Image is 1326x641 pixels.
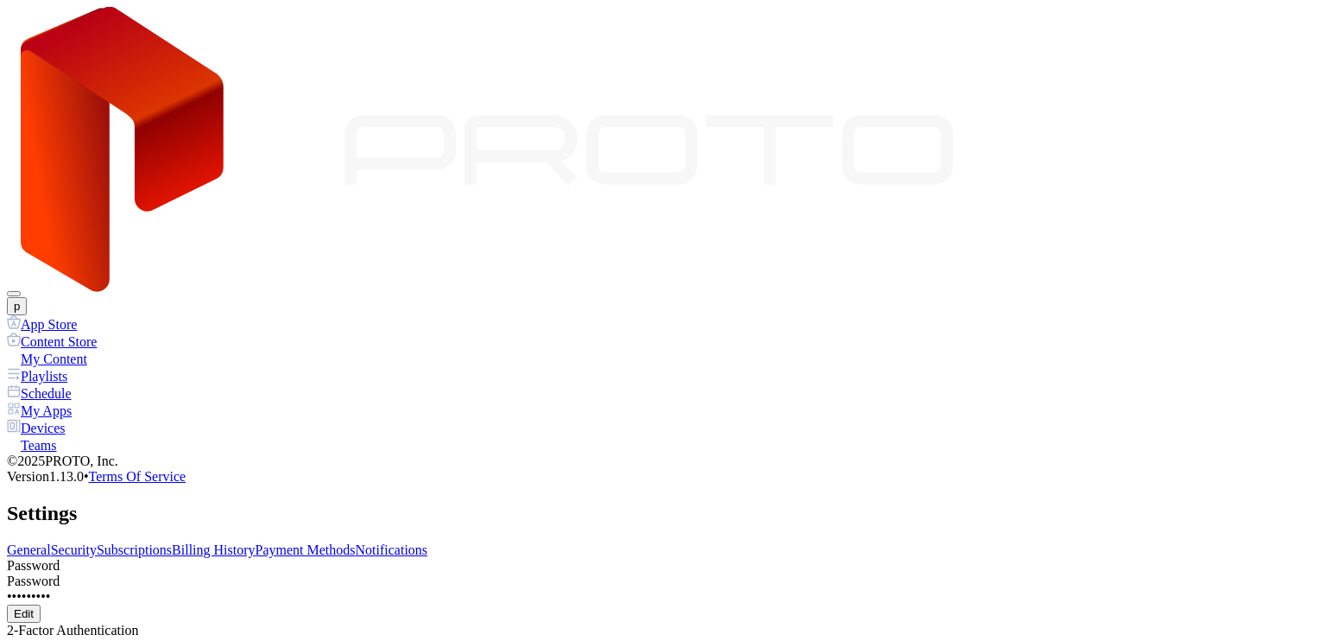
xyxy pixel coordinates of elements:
[7,384,1319,402] a: Schedule
[7,297,27,315] button: p
[172,543,255,557] a: Billing History
[97,543,172,557] a: Subscriptions
[7,605,41,623] button: Edit
[7,543,51,557] a: General
[7,350,1319,367] a: My Content
[7,333,1319,350] a: Content Store
[7,469,89,484] span: Version 1.13.0 •
[7,315,1319,333] a: App Store
[7,502,1319,525] h2: Settings
[7,454,1319,469] div: © 2025 PROTO, Inc.
[7,402,1319,419] a: My Apps
[7,558,1319,574] div: Password
[7,367,1319,384] a: Playlists
[7,623,1319,638] div: 2-Factor Authentication
[256,543,356,557] a: Payment Methods
[356,543,428,557] a: Notifications
[7,589,1319,605] div: •••••••••
[7,574,1319,589] div: Password
[7,419,1319,436] a: Devices
[14,607,34,620] div: Edit
[7,436,1319,454] a: Teams
[51,543,97,557] a: Security
[89,469,186,484] a: Terms Of Service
